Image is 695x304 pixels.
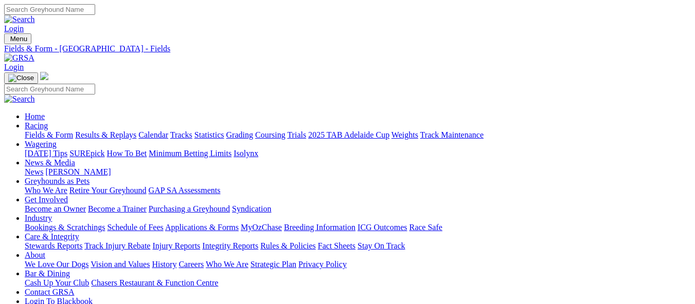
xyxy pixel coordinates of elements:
[107,223,163,232] a: Schedule of Fees
[25,223,691,232] div: Industry
[91,260,150,269] a: Vision and Values
[255,130,286,139] a: Coursing
[25,149,67,158] a: [DATE] Tips
[4,24,24,33] a: Login
[25,269,70,278] a: Bar & Dining
[4,63,24,71] a: Login
[138,130,168,139] a: Calendar
[232,204,271,213] a: Syndication
[10,35,27,43] span: Menu
[25,241,691,251] div: Care & Integrity
[170,130,192,139] a: Tracks
[4,15,35,24] img: Search
[25,260,691,269] div: About
[25,241,82,250] a: Stewards Reports
[358,223,407,232] a: ICG Outcomes
[25,214,52,222] a: Industry
[4,72,38,84] button: Toggle navigation
[308,130,389,139] a: 2025 TAB Adelaide Cup
[4,84,95,94] input: Search
[25,149,691,158] div: Wagering
[152,260,176,269] a: History
[25,130,73,139] a: Fields & Form
[91,278,218,287] a: Chasers Restaurant & Function Centre
[149,204,230,213] a: Purchasing a Greyhound
[84,241,150,250] a: Track Injury Rebate
[25,232,79,241] a: Care & Integrity
[25,195,68,204] a: Get Involved
[284,223,355,232] a: Breeding Information
[4,94,35,104] img: Search
[241,223,282,232] a: MyOzChase
[358,241,405,250] a: Stay On Track
[260,241,316,250] a: Rules & Policies
[69,149,104,158] a: SUREpick
[234,149,258,158] a: Isolynx
[25,177,90,185] a: Greyhounds as Pets
[298,260,347,269] a: Privacy Policy
[179,260,204,269] a: Careers
[69,186,147,195] a: Retire Your Greyhound
[25,186,67,195] a: Who We Are
[4,4,95,15] input: Search
[251,260,296,269] a: Strategic Plan
[226,130,253,139] a: Grading
[206,260,248,269] a: Who We Are
[165,223,239,232] a: Applications & Forms
[25,186,691,195] div: Greyhounds as Pets
[25,140,57,148] a: Wagering
[4,53,34,63] img: GRSA
[318,241,355,250] a: Fact Sheets
[25,167,691,177] div: News & Media
[25,158,75,167] a: News & Media
[75,130,136,139] a: Results & Replays
[194,130,224,139] a: Statistics
[202,241,258,250] a: Integrity Reports
[4,44,691,53] a: Fields & Form - [GEOGRAPHIC_DATA] - Fields
[287,130,306,139] a: Trials
[25,204,691,214] div: Get Involved
[25,278,89,287] a: Cash Up Your Club
[149,186,221,195] a: GAP SA Assessments
[25,278,691,288] div: Bar & Dining
[45,167,111,176] a: [PERSON_NAME]
[25,260,88,269] a: We Love Our Dogs
[40,72,48,80] img: logo-grsa-white.png
[8,74,34,82] img: Close
[25,251,45,259] a: About
[25,167,43,176] a: News
[420,130,484,139] a: Track Maintenance
[149,149,231,158] a: Minimum Betting Limits
[25,288,74,296] a: Contact GRSA
[25,204,86,213] a: Become an Owner
[4,33,31,44] button: Toggle navigation
[25,130,691,140] div: Racing
[88,204,147,213] a: Become a Trainer
[391,130,418,139] a: Weights
[25,121,48,130] a: Racing
[25,112,45,121] a: Home
[25,223,105,232] a: Bookings & Scratchings
[152,241,200,250] a: Injury Reports
[107,149,147,158] a: How To Bet
[409,223,442,232] a: Race Safe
